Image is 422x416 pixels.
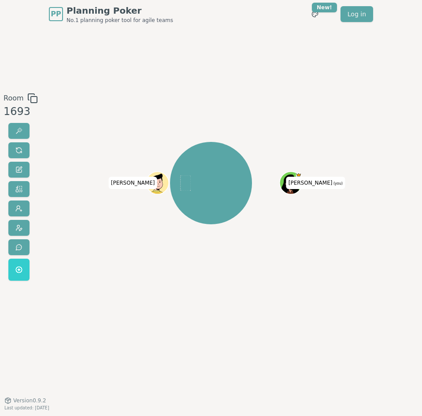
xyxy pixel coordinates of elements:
[49,4,173,24] a: PPPlanning PokerNo.1 planning poker tool for agile teams
[4,104,38,119] div: 1693
[8,181,30,197] button: Change deck
[67,4,173,17] span: Planning Poker
[8,201,30,216] button: Participate
[8,220,30,236] button: Change avatar
[341,6,373,22] a: Log in
[296,172,302,178] span: Pamela is the host
[8,259,30,281] button: Get a named room
[51,9,61,19] span: PP
[8,123,30,139] button: Reveal votes
[280,172,301,193] button: Click to change your avatar
[8,239,30,255] button: Send feedback
[286,177,345,189] span: Click to change your name
[8,142,30,158] button: Reset votes
[8,162,30,178] button: Change name
[13,397,46,404] span: Version 0.9.2
[307,6,323,22] button: New!
[109,177,157,189] span: Click to change your name
[332,182,343,186] span: (you)
[4,93,24,104] span: Room
[4,405,49,410] span: Last updated: [DATE]
[312,3,337,12] div: New!
[4,397,46,404] button: Version0.9.2
[67,17,173,24] span: No.1 planning poker tool for agile teams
